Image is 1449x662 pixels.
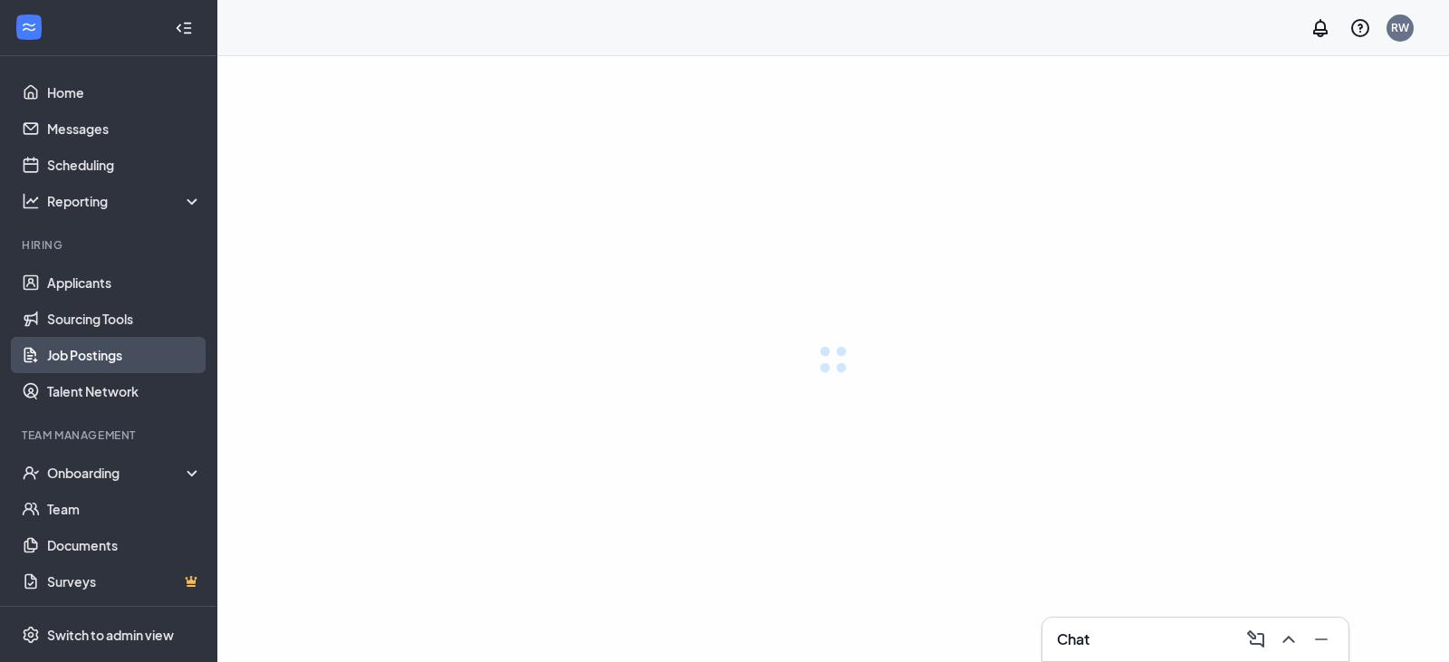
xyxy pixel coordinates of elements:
[1245,628,1267,650] svg: ComposeMessage
[22,464,40,482] svg: UserCheck
[47,110,202,147] a: Messages
[47,527,202,563] a: Documents
[47,337,202,373] a: Job Postings
[47,74,202,110] a: Home
[1272,625,1301,654] button: ChevronUp
[47,373,202,409] a: Talent Network
[20,18,38,36] svg: WorkstreamLogo
[47,491,202,527] a: Team
[1305,625,1334,654] button: Minimize
[47,192,203,210] div: Reporting
[22,626,40,644] svg: Settings
[22,237,198,253] div: Hiring
[47,147,202,183] a: Scheduling
[22,192,40,210] svg: Analysis
[22,427,198,443] div: Team Management
[175,19,193,37] svg: Collapse
[47,264,202,301] a: Applicants
[47,563,202,600] a: SurveysCrown
[47,301,202,337] a: Sourcing Tools
[1240,625,1269,654] button: ComposeMessage
[1278,628,1300,650] svg: ChevronUp
[1310,17,1331,39] svg: Notifications
[1310,628,1332,650] svg: Minimize
[1057,629,1089,649] h3: Chat
[1349,17,1371,39] svg: QuestionInfo
[47,626,174,644] div: Switch to admin view
[47,464,203,482] div: Onboarding
[1391,20,1409,35] div: RW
